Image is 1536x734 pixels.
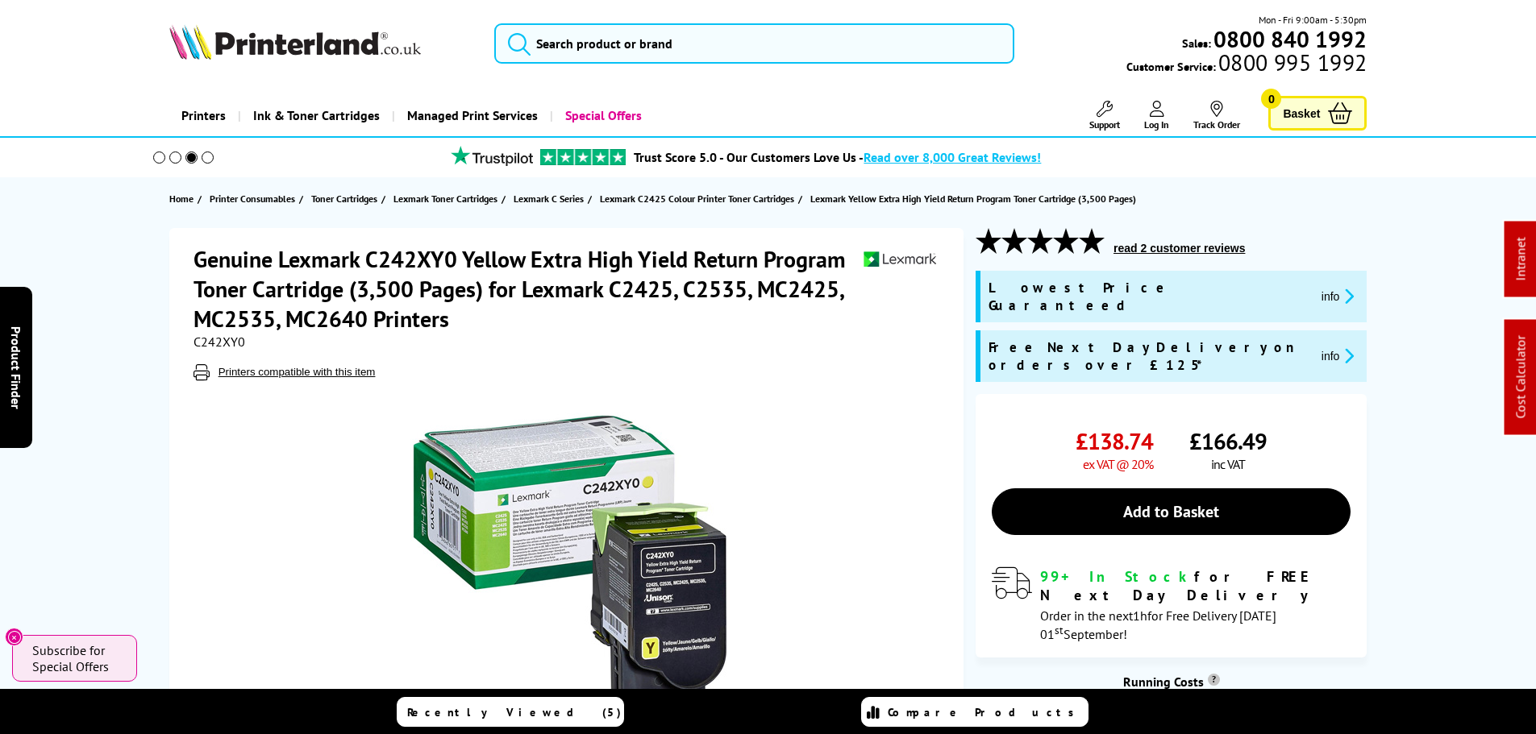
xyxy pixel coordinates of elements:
[1211,456,1245,472] span: inc VAT
[1182,35,1211,51] span: Sales:
[8,326,24,408] span: Product Finder
[443,146,540,166] img: trustpilot rating
[888,705,1083,719] span: Compare Products
[1208,674,1220,686] sup: Cost per page
[863,244,937,274] img: Lexmark
[992,567,1351,641] div: modal_delivery
[989,279,1309,314] span: Lowest Price Guaranteed
[397,697,624,727] a: Recently Viewed (5)
[1055,623,1064,637] sup: st
[1083,456,1153,472] span: ex VAT @ 20%
[1513,238,1529,281] a: Intranet
[214,365,381,379] button: Printers compatible with this item
[1317,346,1359,365] button: promo-description
[864,149,1041,165] span: Read over 8,000 Great Reviews!
[550,95,654,136] a: Special Offers
[494,23,1014,64] input: Search product or brand
[1076,426,1153,456] span: £138.74
[238,95,392,136] a: Ink & Toner Cartridges
[1213,24,1367,54] b: 0800 840 1992
[1216,55,1367,70] span: 0800 995 1992
[1211,31,1367,47] a: 0800 840 1992
[514,190,588,207] a: Lexmark C Series
[1040,608,1276,642] span: Order in the next for Free Delivery [DATE] 01 September!
[407,705,622,719] span: Recently Viewed (5)
[992,488,1351,535] a: Add to Basket
[810,193,1136,205] span: Lexmark Yellow Extra High Yield Return Program Toner Cartridge (3,500 Pages)
[1193,101,1240,131] a: Track Order
[1040,567,1351,604] div: for FREE Next Day Delivery
[861,697,1089,727] a: Compare Products
[393,190,497,207] span: Lexmark Toner Cartridges
[1259,12,1367,27] span: Mon - Fri 9:00am - 5:30pm
[1089,101,1120,131] a: Support
[514,190,584,207] span: Lexmark C Series
[210,190,295,207] span: Printer Consumables
[393,190,502,207] a: Lexmark Toner Cartridges
[410,413,726,728] img: Lexmark C242XY0 Yellow Extra High Yield Return Program Toner Cartridge (3,500 Pages)
[311,190,377,207] span: Toner Cartridges
[1040,567,1194,586] span: 99+ In Stock
[5,628,23,646] button: Close
[600,190,798,207] a: Lexmark C2425 Colour Printer Toner Cartridges
[1089,118,1120,131] span: Support
[169,190,198,207] a: Home
[540,149,626,165] img: trustpilot rating
[1126,55,1367,74] span: Customer Service:
[1317,287,1359,305] button: promo-description
[1283,102,1320,124] span: Basket
[989,338,1309,374] span: Free Next Day Delivery on orders over £125*
[169,24,421,60] img: Printerland Logo
[1268,96,1367,131] a: Basket 0
[1261,89,1281,109] span: 0
[253,95,380,136] span: Ink & Toner Cartridges
[1144,101,1169,131] a: Log In
[169,24,475,63] a: Printerland Logo
[194,244,863,334] h1: Genuine Lexmark C242XY0 Yellow Extra High Yield Return Program Toner Cartridge (3,500 Pages) for ...
[194,334,245,350] span: C242XY0
[311,190,381,207] a: Toner Cartridges
[210,190,299,207] a: Printer Consumables
[1109,241,1250,255] button: read 2 customer reviews
[392,95,550,136] a: Managed Print Services
[169,190,194,207] span: Home
[1189,426,1267,456] span: £166.49
[32,642,121,674] span: Subscribe for Special Offers
[1133,608,1147,624] span: 1h
[169,95,238,136] a: Printers
[1144,118,1169,131] span: Log In
[976,674,1367,690] div: Running Costs
[600,190,794,207] span: Lexmark C2425 Colour Printer Toner Cartridges
[1513,336,1529,419] a: Cost Calculator
[634,149,1041,165] a: Trust Score 5.0 - Our Customers Love Us -Read over 8,000 Great Reviews!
